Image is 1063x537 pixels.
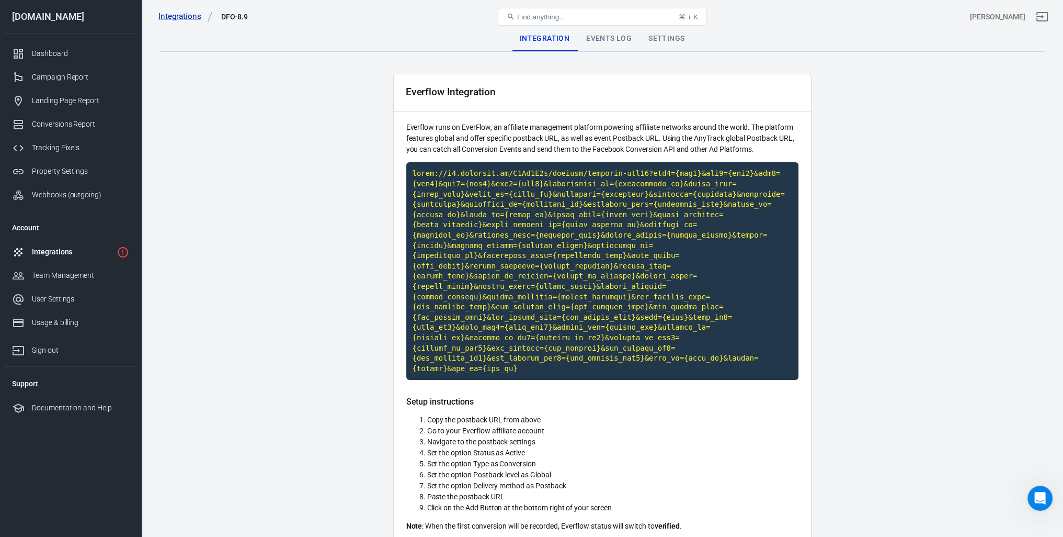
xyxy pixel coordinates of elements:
[4,287,138,311] a: User Settings
[182,4,202,24] button: Home
[406,86,496,97] div: Everflow Integration
[221,12,248,22] div: DFO-8.9
[517,13,565,21] span: Find anything...
[4,371,138,396] li: Support
[32,95,129,106] div: Landing Page Report
[1027,486,1053,511] iframe: Intercom live chat
[17,236,163,266] div: Once you're up and running do let us know and we'll review your account to provide feedback / set...
[158,11,213,22] a: Integrations
[427,449,525,457] span: Set the option Status as Active
[17,226,163,236] div: Thanks for letting us know.
[117,246,129,259] svg: 1 networks not verified yet
[8,289,201,290] div: New messages divider
[4,136,138,160] a: Tracking Pixels
[4,12,138,21] div: [DOMAIN_NAME]
[8,133,201,205] div: bin says…
[4,89,138,113] a: Landing Page Report
[427,427,544,435] span: Go to your Everflow affiliate account
[7,4,27,24] button: go back
[8,35,172,125] div: Sure. BTW i noticed that there are alot oferrorson your dfo integration.You can see the logshere....
[17,77,163,118] div: Maybe these conversions are from traffic that is not tracked by anytrack or where anytrack tag ha...
[406,162,798,380] code: Click to copy
[32,48,129,59] div: Dashboard
[32,119,129,130] div: Conversions Report
[4,42,138,65] a: Dashboard
[4,240,138,264] a: Integrations
[427,471,551,479] span: Set the option Postback level as Global
[679,13,698,21] div: ⌘ + K
[24,52,45,60] a: errors
[17,62,163,72] div: You can see the logs .
[427,504,612,512] span: Click on the Add Button at the bottom right of your screen
[8,298,109,321] div: Do you still need help?
[8,219,201,281] div: Laurent says…
[46,139,192,191] div: Yes, I found it. Thanks [PERSON_NAME]. I haven't officially launched it yet. There are still some...
[51,10,88,18] h1: AnyTrack
[1030,4,1055,29] a: Sign out
[427,482,566,490] span: Set the option Delivery method as Postback
[4,215,138,240] li: Account
[8,219,172,273] div: Thanks for letting us know.Once you're up and running do let us know and we'll review your accoun...
[498,8,707,26] button: Find anything...⌘ + K
[8,205,201,219] div: [DATE]
[427,416,541,424] span: Copy the postback URL from above
[406,521,798,532] p: : When the first conversion will be recorded, Everflow status will switch to .
[8,298,201,322] div: AnyTrack says…
[32,270,129,281] div: Team Management
[640,26,693,51] div: Settings
[32,345,129,356] div: Sign out
[38,133,201,197] div: Yes, I found it. Thanks [PERSON_NAME]. I haven't officially launched it yet. There are still some...
[4,334,138,362] a: Sign out
[8,35,201,133] div: Laurent says…
[427,460,536,468] span: Set the option Type as Conversion
[32,72,129,83] div: Campaign Report
[17,41,163,62] div: Sure. BTW i noticed that there are alot of on your dfo integration.
[32,247,112,258] div: Integrations
[17,329,163,360] div: I am closing this conversation for now. You can always respond later or start a new conversation.
[4,160,138,183] a: Property Settings
[427,438,535,446] span: Navigate to the postback settings
[4,183,138,207] a: Webhooks (outgoing)
[406,122,798,155] p: Everflow runs on EverFlow, an affiliate management platform powering affiliate networks around th...
[32,166,129,177] div: Property Settings
[32,294,129,305] div: User Settings
[655,522,680,530] strong: verified
[17,305,100,315] div: Do you still need help?
[32,142,129,153] div: Tracking Pixels
[32,189,129,200] div: Webhooks (outgoing)
[4,264,138,287] a: Team Management
[30,6,47,23] img: Profile image for AnyTrack
[578,26,640,51] div: Events Log
[8,322,201,389] div: AnyTrack says…
[8,322,172,366] div: I am closing this conversation for now. You can always respond later or start a new conversation.
[92,62,108,71] a: here
[4,311,138,334] a: Usage & billing
[32,317,129,328] div: Usage & billing
[4,113,138,136] a: Conversions Report
[4,65,138,89] a: Campaign Report
[970,12,1025,23] div: Account id: I2Uq4N7g
[511,26,578,51] div: Integration
[32,402,129,413] div: Documentation and Help
[406,397,798,407] h5: Setup instructions
[427,493,505,501] span: Paste the postback URL
[406,522,422,530] strong: Note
